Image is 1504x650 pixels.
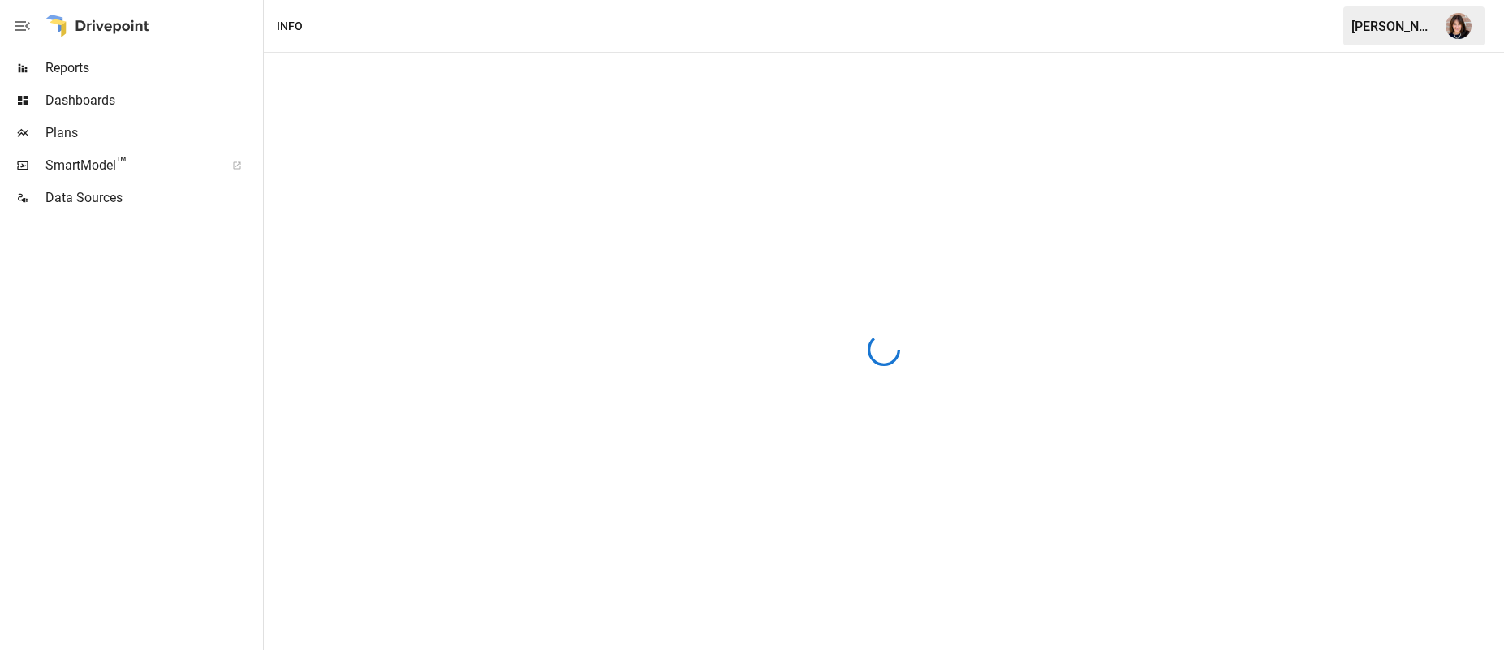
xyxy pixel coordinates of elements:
span: Reports [45,58,260,78]
span: ™ [116,153,127,174]
img: Lisa Lutich [1446,13,1472,39]
span: SmartModel [45,156,214,175]
span: Plans [45,123,260,143]
span: Dashboards [45,91,260,110]
div: [PERSON_NAME] [1351,19,1436,34]
button: Lisa Lutich [1436,3,1481,49]
span: Data Sources [45,188,260,208]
